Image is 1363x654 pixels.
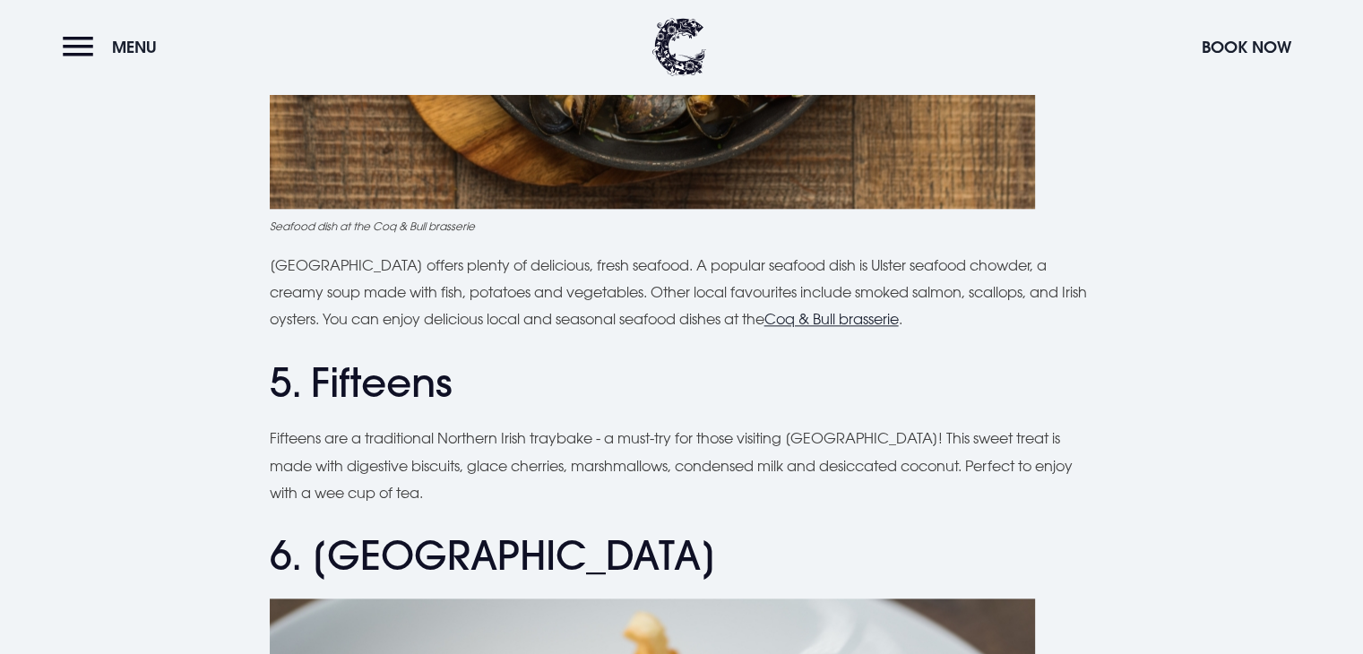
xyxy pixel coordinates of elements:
button: Book Now [1193,28,1300,66]
h2: 6. [GEOGRAPHIC_DATA] [270,532,1094,580]
p: Fifteens are a traditional Northern Irish traybake - a must-try for those visiting [GEOGRAPHIC_DA... [270,425,1094,506]
p: [GEOGRAPHIC_DATA] offers plenty of delicious, fresh seafood. A popular seafood dish is Ulster sea... [270,252,1094,333]
h2: 5. Fifteens [270,359,1094,407]
button: Menu [63,28,166,66]
a: Coq & Bull brasserie [764,310,899,328]
figcaption: Seafood dish at the Coq & Bull brasserie [270,218,1094,234]
img: Clandeboye Lodge [652,18,706,76]
span: Menu [112,37,157,57]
